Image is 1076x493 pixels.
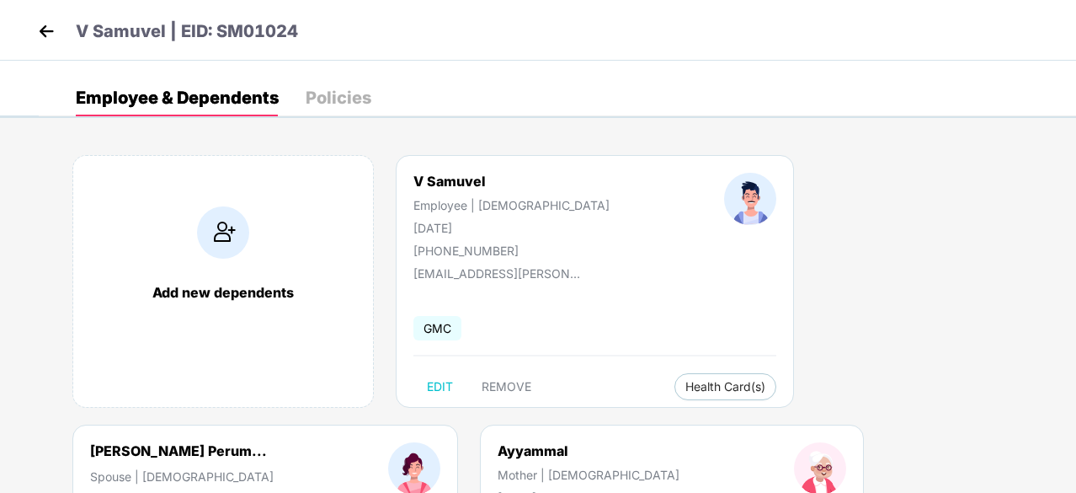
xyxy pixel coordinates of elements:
[34,19,59,44] img: back
[76,89,279,106] div: Employee & Dependents
[413,373,466,400] button: EDIT
[90,469,274,484] div: Spouse | [DEMOGRAPHIC_DATA]
[724,173,776,225] img: profileImage
[413,198,610,212] div: Employee | [DEMOGRAPHIC_DATA]
[90,284,356,301] div: Add new dependents
[76,19,298,45] p: V Samuvel | EID: SM01024
[413,173,610,190] div: V Samuvel
[306,89,371,106] div: Policies
[90,442,267,459] div: [PERSON_NAME] Perum...
[498,468,679,482] div: Mother | [DEMOGRAPHIC_DATA]
[197,206,249,259] img: addIcon
[498,442,679,459] div: Ayyammal
[413,221,610,235] div: [DATE]
[427,380,453,394] span: EDIT
[674,373,776,400] button: Health Card(s)
[413,266,582,281] div: [EMAIL_ADDRESS][PERSON_NAME][DOMAIN_NAME]
[468,373,545,400] button: REMOVE
[482,380,531,394] span: REMOVE
[413,316,461,340] span: GMC
[685,383,765,391] span: Health Card(s)
[413,244,610,258] div: [PHONE_NUMBER]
